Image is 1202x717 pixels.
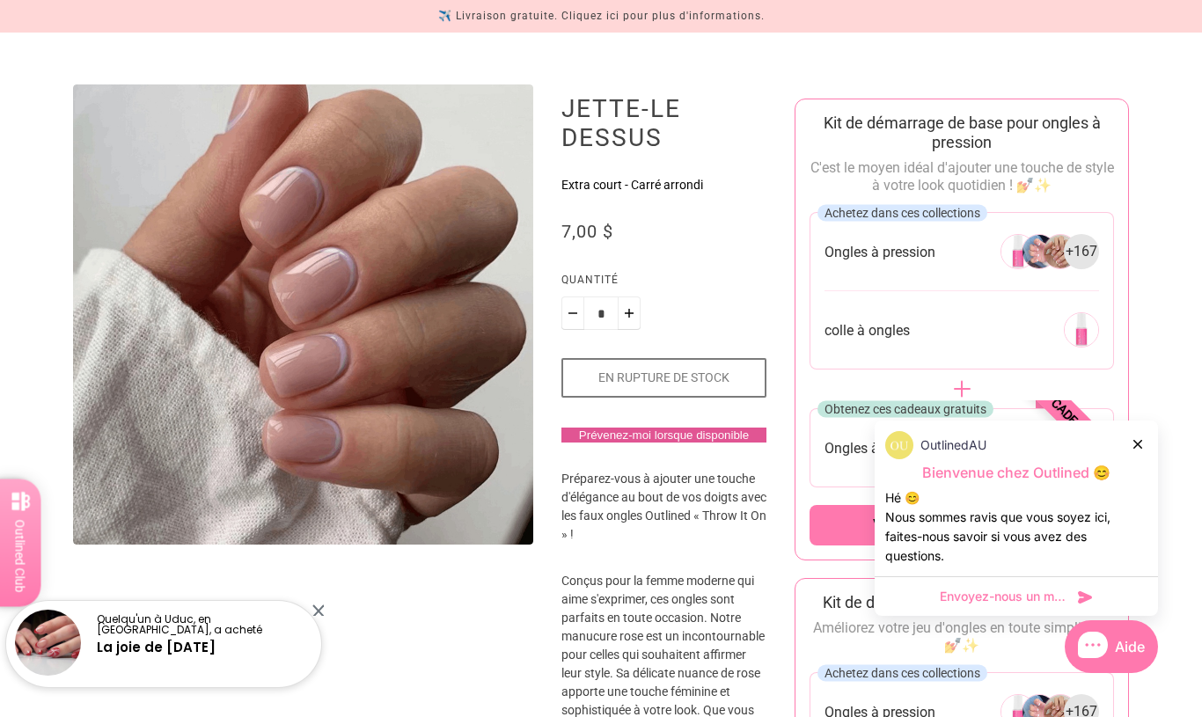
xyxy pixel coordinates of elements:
font: colle à ongles [825,322,910,339]
font: Prévenez-moi lorsque disponible [579,428,749,442]
img: 266304946256-0 [1000,234,1036,269]
button: Prévenez-moi lorsque disponible [561,428,766,443]
button: Plus [618,296,641,330]
img: 266304946256-1 [1022,234,1057,269]
font: Nous sommes ravis que vous soyez ici, faites-nous savoir si vous avez des questions. [885,509,1110,563]
img: 266304946256-2 [1043,234,1078,269]
button: En rupture de stock [561,358,766,398]
font: + [1066,243,1074,260]
font: Kit de démarrage de base pour ongles à pression [824,113,1101,151]
font: Envoyez-nous un message [940,589,1097,604]
font: ✈️ Livraison gratuite. Cliquez ici pour plus d'informations. [438,10,765,22]
font: Quelqu'un à Uduc, en [GEOGRAPHIC_DATA], a acheté [97,611,262,637]
img: Manucure à jeter sur le devant - Contours [73,84,533,545]
img: data:image/png;base64,iVBORw0KGgoAAAANSUhEUgAAACQAAAAkCAYAAADhAJiYAAAAAXNSR0IArs4c6QAAAERlWElmTU0... [885,431,913,459]
a: La joie de [DATE] [97,638,216,656]
font: Jette-le dessus [561,93,681,152]
font: Voir les détails de l'offre [873,516,1052,534]
font: OutlinedAU [920,437,986,452]
font: Préparez-vous à ajouter une touche d'élégance au bout de vos doigts avec les faux ongles Outlined... [561,472,766,541]
font: Ongles à pression [825,244,935,260]
font: Achetez dans ces collections [825,666,980,680]
font: Extra court - Carré arrondi [561,178,703,192]
font: Obtenez ces cadeaux gratuits [825,402,986,416]
font: Kit de démarrage de luxe Press On Nails [823,593,1102,611]
font: 167 [1074,243,1097,260]
font: C'est le moyen idéal d'ajouter une touche de style à votre look quotidien ! 💅✨ [810,159,1114,194]
font: Quantité [561,274,619,286]
font: 7,00 $ [561,221,613,242]
font: Bienvenue chez Outlined 😊 [922,464,1110,481]
font: Hé 😊 [885,490,920,505]
font: Améliorez votre jeu d'ongles en toute simplicité ! 💅✨ [813,619,1110,654]
button: Moins [561,296,584,330]
modal-trigger: Agrandir l'image du produit [73,84,533,545]
img: 269291651152-0 [1064,312,1099,348]
font: Achetez dans ces collections [825,206,980,220]
font: Ongles à pression gratuits [825,440,986,457]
